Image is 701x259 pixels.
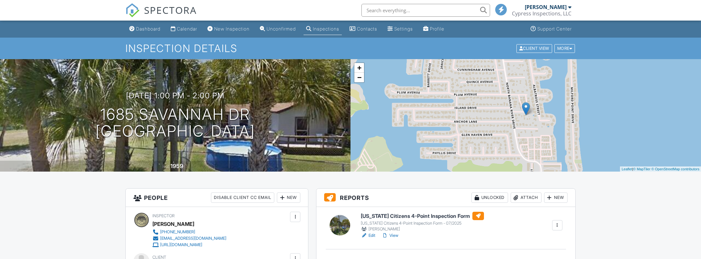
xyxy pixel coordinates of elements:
div: Attach [511,192,542,203]
div: Dashboard [136,26,160,31]
a: New Inspection [205,23,252,35]
a: © MapTiler [633,167,651,171]
div: Unconfirmed [267,26,296,31]
a: Calendar [168,23,200,35]
h1: 1685 Savannah Dr [GEOGRAPHIC_DATA] [96,106,255,140]
div: Inspections [313,26,339,31]
div: [PHONE_NUMBER] [160,229,195,235]
a: Leaflet [622,167,632,171]
div: | [620,166,701,172]
a: Support Center [528,23,574,35]
h1: Inspection Details [125,43,576,54]
span: Built [162,164,169,169]
a: © OpenStreetMap contributors [651,167,699,171]
a: Edit [361,232,375,239]
div: New [544,192,568,203]
img: The Best Home Inspection Software - Spectora [125,3,140,17]
a: [US_STATE] Citizens 4-Point Inspection Form [US_STATE] Citizens 4-Point Inspection Form - 07/2025... [361,212,484,232]
h6: [US_STATE] Citizens 4-Point Inspection Form [361,212,484,220]
div: [EMAIL_ADDRESS][DOMAIN_NAME] [160,236,226,241]
h3: People [126,189,308,207]
div: Client View [516,44,552,53]
input: Search everything... [361,4,490,17]
a: [URL][DOMAIN_NAME] [152,242,226,248]
a: Contacts [347,23,380,35]
a: Client View [516,46,554,50]
a: View [382,232,398,239]
a: Inspections [304,23,342,35]
div: Calendar [177,26,197,31]
a: Profile [421,23,447,35]
div: More [554,44,575,53]
div: Disable Client CC Email [211,192,274,203]
div: Profile [430,26,444,31]
div: New Inspection [214,26,250,31]
div: [US_STATE] Citizens 4-Point Inspection Form - 07/2025 [361,221,484,226]
div: [PERSON_NAME] [152,219,194,229]
div: Unlocked [471,192,508,203]
a: Zoom out [354,73,364,82]
div: Contacts [357,26,377,31]
h3: Reports [316,189,575,207]
div: Support Center [537,26,572,31]
a: Unconfirmed [257,23,298,35]
span: Inspector [152,213,175,218]
a: SPECTORA [125,9,197,22]
div: [URL][DOMAIN_NAME] [160,242,202,247]
h3: [DATE] 1:00 pm - 2:00 pm [126,91,224,100]
a: Dashboard [127,23,163,35]
span: SPECTORA [144,3,197,17]
div: Settings [394,26,413,31]
a: [PHONE_NUMBER] [152,229,226,235]
div: [PERSON_NAME] [361,226,484,232]
div: Cypress Inspections, LLC [512,10,571,17]
div: New [277,192,300,203]
a: Zoom in [354,63,364,73]
a: Settings [385,23,415,35]
div: [PERSON_NAME] [525,4,567,10]
div: 1959 [170,163,183,169]
a: [EMAIL_ADDRESS][DOMAIN_NAME] [152,235,226,242]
